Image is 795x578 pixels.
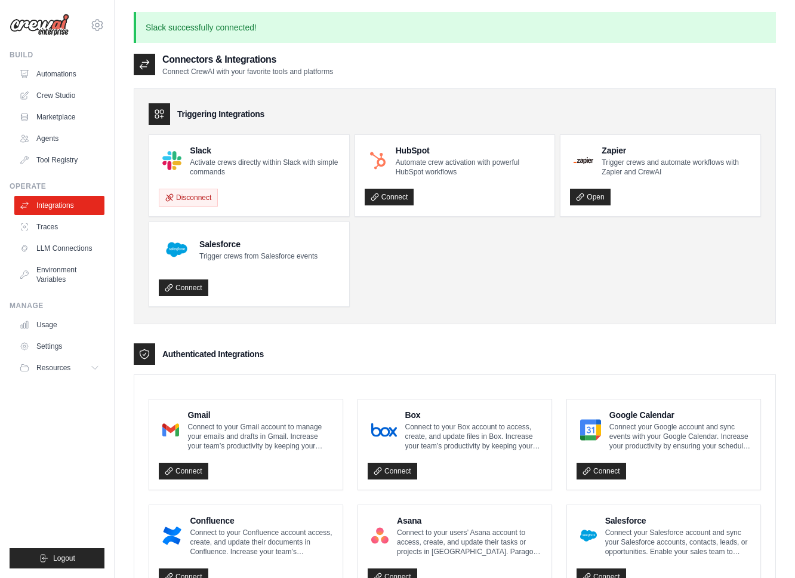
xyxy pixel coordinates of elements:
[190,158,339,177] p: Activate crews directly within Slack with simple commands
[570,189,610,205] a: Open
[14,358,104,377] button: Resources
[396,158,546,177] p: Automate crew activation with powerful HubSpot workflows
[162,348,264,360] h3: Authenticated Integrations
[10,301,104,310] div: Manage
[577,463,626,479] a: Connect
[162,67,333,76] p: Connect CrewAI with your favorite tools and platforms
[10,182,104,191] div: Operate
[602,158,751,177] p: Trigger crews and automate workflows with Zapier and CrewAI
[609,409,751,421] h4: Google Calendar
[14,217,104,236] a: Traces
[574,157,593,164] img: Zapier Logo
[397,515,542,527] h4: Asana
[605,528,751,557] p: Connect your Salesforce account and sync your Salesforce accounts, contacts, leads, or opportunit...
[405,409,542,421] h4: Box
[177,108,264,120] h3: Triggering Integrations
[162,524,181,548] img: Confluence Logo
[580,418,601,442] img: Google Calendar Logo
[10,548,104,568] button: Logout
[405,422,542,451] p: Connect to your Box account to access, create, and update files in Box. Increase your team’s prod...
[14,315,104,334] a: Usage
[10,50,104,60] div: Build
[159,463,208,479] a: Connect
[14,150,104,170] a: Tool Registry
[609,422,751,451] p: Connect your Google account and sync events with your Google Calendar. Increase your productivity...
[187,409,333,421] h4: Gmail
[14,239,104,258] a: LLM Connections
[162,418,179,442] img: Gmail Logo
[36,363,70,373] span: Resources
[159,279,208,296] a: Connect
[397,528,542,557] p: Connect to your users’ Asana account to access, create, and update their tasks or projects in [GE...
[199,251,318,261] p: Trigger crews from Salesforce events
[14,64,104,84] a: Automations
[159,189,218,207] button: Disconnect
[187,422,333,451] p: Connect to your Gmail account to manage your emails and drafts in Gmail. Increase your team’s pro...
[396,144,546,156] h4: HubSpot
[371,524,389,548] img: Asana Logo
[368,463,417,479] a: Connect
[10,14,69,36] img: Logo
[14,337,104,356] a: Settings
[14,86,104,105] a: Crew Studio
[14,260,104,289] a: Environment Variables
[14,196,104,215] a: Integrations
[371,418,397,442] img: Box Logo
[605,515,751,527] h4: Salesforce
[14,107,104,127] a: Marketplace
[580,524,597,548] img: Salesforce Logo
[602,144,751,156] h4: Zapier
[190,515,333,527] h4: Confluence
[162,235,191,264] img: Salesforce Logo
[190,528,333,557] p: Connect to your Confluence account access, create, and update their documents in Confluence. Incr...
[134,12,776,43] p: Slack successfully connected!
[53,554,75,563] span: Logout
[365,189,414,205] a: Connect
[14,129,104,148] a: Agents
[199,238,318,250] h4: Salesforce
[162,151,181,170] img: Slack Logo
[368,151,387,170] img: HubSpot Logo
[162,53,333,67] h2: Connectors & Integrations
[190,144,339,156] h4: Slack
